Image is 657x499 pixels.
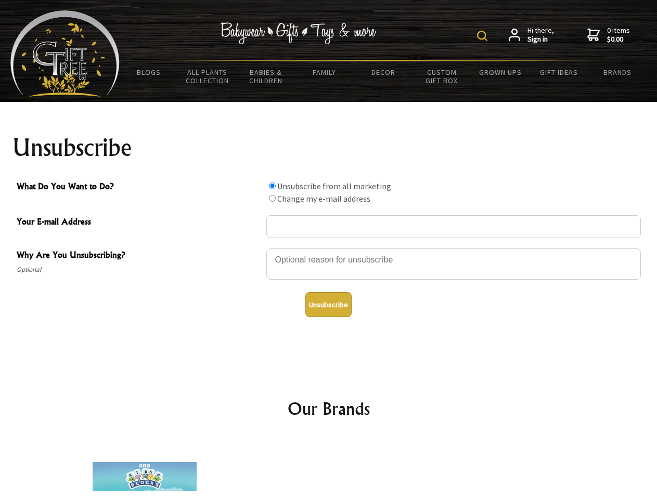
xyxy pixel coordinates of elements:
[305,292,352,317] button: Unsubscribe
[295,61,354,83] a: Family
[527,35,554,44] strong: Sign in
[269,195,276,202] input: What Do You Want to Do?
[277,181,391,191] label: Unsubscribe from all marketing
[17,180,261,195] span: What Do You Want to Do?
[530,61,588,83] a: Gift Ideas
[509,26,554,44] a: Hi there,Sign in
[277,193,370,204] label: Change my e-mail address
[607,25,630,44] span: 0 items
[269,182,276,189] input: What Do You Want to Do?
[178,61,237,91] a: All Plants Collection
[237,61,295,91] a: Babies & Children
[17,215,261,230] span: Your E-mail Address
[12,135,645,160] h1: Unsubscribe
[17,264,261,276] span: Optional
[266,248,641,280] textarea: Why Are You Unsubscribing?
[17,248,261,264] span: Why Are You Unsubscribing?
[413,61,471,91] a: Custom Gift Box
[354,61,413,83] a: Decor
[471,61,530,83] a: Grown Ups
[588,61,647,83] a: Brands
[266,215,641,238] input: Your E-mail Address
[10,10,120,97] img: Babyware - Gifts - Toys and more...
[477,31,487,41] img: product search
[607,35,630,44] strong: $0.00
[120,61,178,83] a: BLOGS
[587,26,630,44] a: 0 items$0.00
[527,26,554,44] span: Hi there,
[221,22,377,44] img: Babywear - Gifts - Toys & more
[21,396,637,421] h2: Our Brands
